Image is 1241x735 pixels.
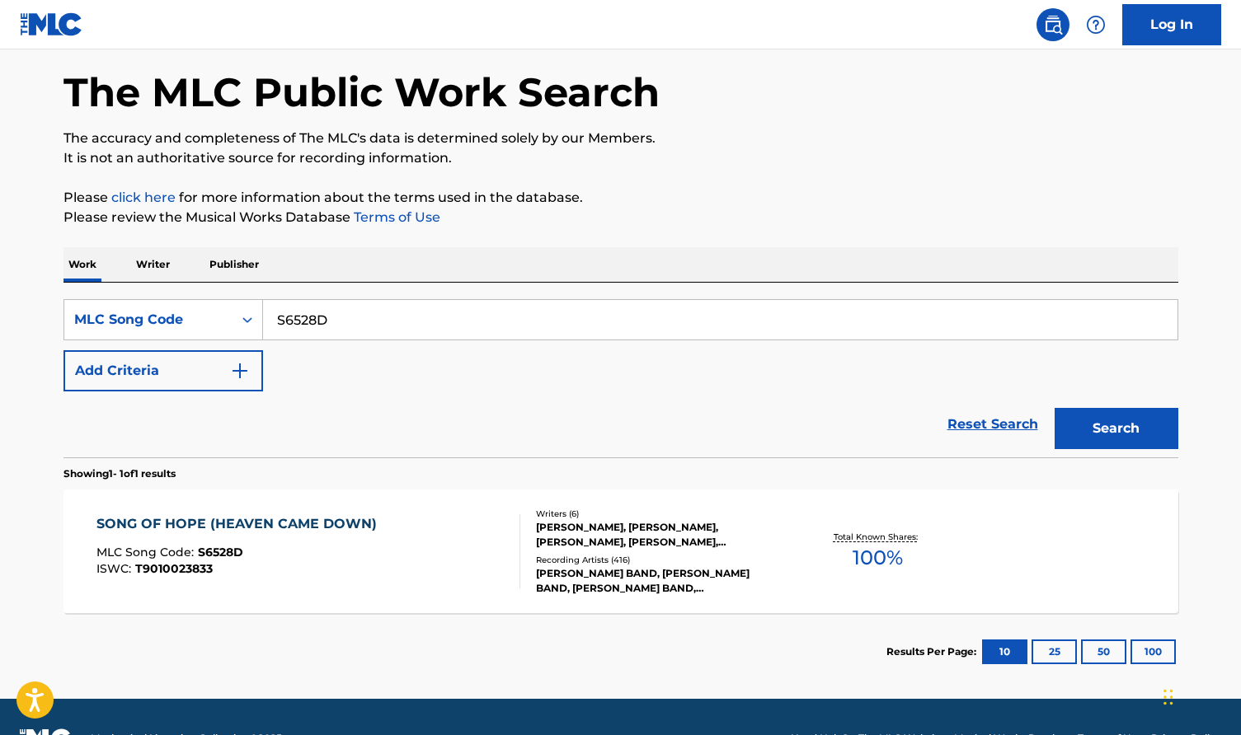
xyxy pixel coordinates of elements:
div: MLC Song Code [74,310,223,330]
a: Log In [1122,4,1221,45]
span: S6528D [198,545,243,559]
a: click here [111,190,176,205]
div: Help [1079,8,1112,41]
div: Recording Artists ( 416 ) [536,554,785,566]
p: The accuracy and completeness of The MLC's data is determined solely by our Members. [63,129,1178,148]
img: MLC Logo [20,12,83,36]
a: Terms of Use [350,209,440,225]
div: [PERSON_NAME] BAND, [PERSON_NAME] BAND, [PERSON_NAME] BAND, [PERSON_NAME] BAND, [PERSON_NAME] BAND [536,566,785,596]
h1: The MLC Public Work Search [63,68,660,117]
p: It is not an authoritative source for recording information. [63,148,1178,168]
p: Publisher [204,247,264,282]
div: [PERSON_NAME], [PERSON_NAME], [PERSON_NAME], [PERSON_NAME], [PERSON_NAME] [PERSON_NAME] [PERSON_N... [536,520,785,550]
button: Add Criteria [63,350,263,391]
button: 10 [982,639,1027,664]
a: SONG OF HOPE (HEAVEN CAME DOWN)MLC Song Code:S6528DISWC:T9010023833Writers (6)[PERSON_NAME], [PER... [63,489,1178,613]
img: 9d2ae6d4665cec9f34b9.svg [230,361,250,381]
button: 50 [1081,639,1126,664]
p: Please for more information about the terms used in the database. [63,188,1178,208]
img: search [1043,15,1063,35]
button: Search [1055,408,1178,449]
div: Drag [1163,672,1173,722]
a: Public Search [1037,8,1069,41]
p: Total Known Shares: [834,531,922,543]
span: T9010023833 [135,561,213,576]
form: Search Form [63,299,1178,457]
p: Writer [131,247,175,282]
div: Writers ( 6 ) [536,508,785,520]
p: Results Per Page: [886,644,980,659]
div: SONG OF HOPE (HEAVEN CAME DOWN) [96,514,385,534]
iframe: Chat Widget [1159,656,1241,735]
p: Showing 1 - 1 of 1 results [63,466,176,481]
span: ISWC : [96,561,135,576]
span: 100 % [853,543,903,573]
a: Reset Search [939,406,1046,442]
p: Please review the Musical Works Database [63,208,1178,227]
span: MLC Song Code : [96,545,198,559]
button: 25 [1032,639,1077,664]
p: Work [63,247,101,282]
button: 100 [1131,639,1176,664]
img: help [1086,15,1106,35]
